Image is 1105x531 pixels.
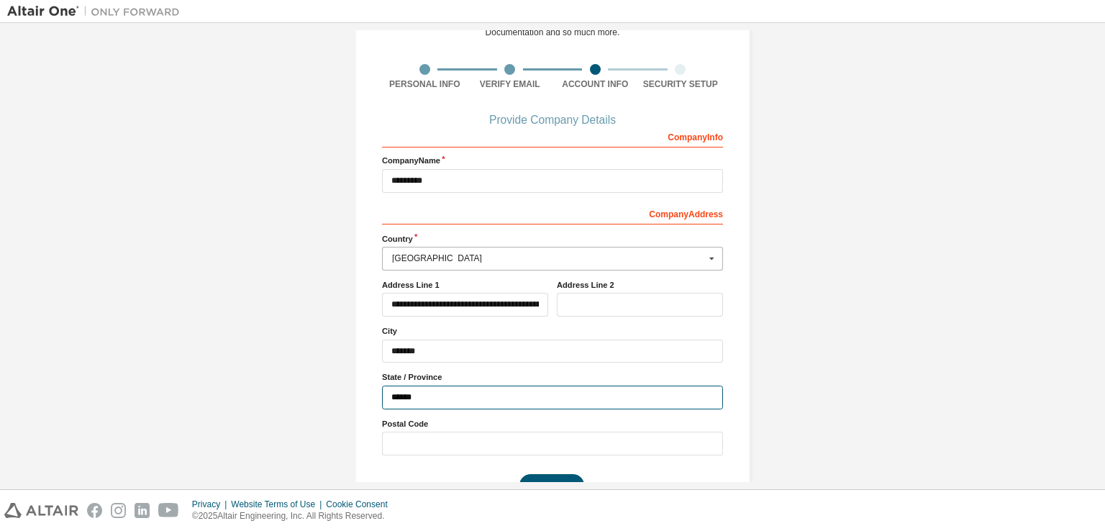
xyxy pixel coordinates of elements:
[382,78,468,90] div: Personal Info
[382,116,723,124] div: Provide Company Details
[382,279,548,291] label: Address Line 1
[192,510,396,522] p: © 2025 Altair Engineering, Inc. All Rights Reserved.
[4,503,78,518] img: altair_logo.svg
[468,78,553,90] div: Verify Email
[382,201,723,224] div: Company Address
[111,503,126,518] img: instagram.svg
[382,124,723,147] div: Company Info
[231,499,326,510] div: Website Terms of Use
[382,233,723,245] label: Country
[382,155,723,166] label: Company Name
[552,78,638,90] div: Account Info
[382,418,723,430] label: Postal Code
[382,325,723,337] label: City
[87,503,102,518] img: facebook.svg
[382,371,723,383] label: State / Province
[519,474,584,496] button: Next
[326,499,396,510] div: Cookie Consent
[135,503,150,518] img: linkedin.svg
[557,279,723,291] label: Address Line 2
[392,254,705,263] div: [GEOGRAPHIC_DATA]
[158,503,179,518] img: youtube.svg
[192,499,231,510] div: Privacy
[638,78,724,90] div: Security Setup
[7,4,187,19] img: Altair One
